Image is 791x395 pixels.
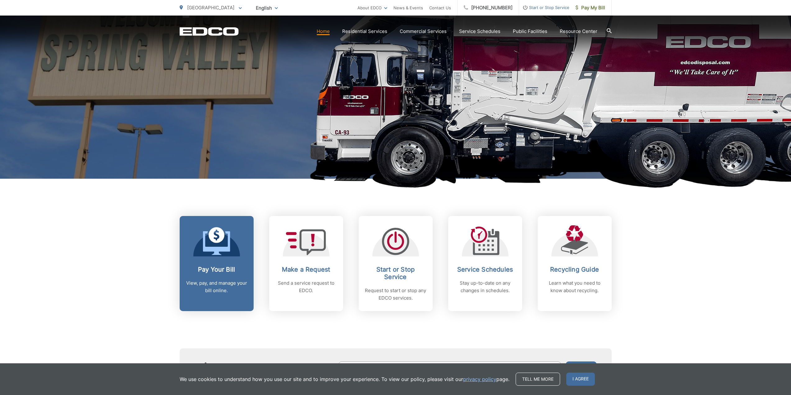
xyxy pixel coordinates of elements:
p: We use cookies to understand how you use our site and to improve your experience. To view our pol... [180,375,509,383]
span: I agree [566,373,595,386]
a: Pay Your Bill View, pay, and manage your bill online. [180,216,254,311]
p: Learn what you need to know about recycling. [544,279,605,294]
p: View, pay, and manage your bill online. [186,279,247,294]
h2: Start or Stop Service [365,266,426,281]
h2: Make a Request [275,266,337,273]
a: Commercial Services [400,28,447,35]
p: Send a service request to EDCO. [275,279,337,294]
a: Service Schedules Stay up-to-date on any changes in schedules. [448,216,522,311]
a: Recycling Guide Learn what you need to know about recycling. [538,216,612,311]
a: Residential Services [342,28,387,35]
h4: Subscribe to EDCO service alerts, upcoming events & environmental news: [219,362,333,375]
h2: Service Schedules [454,266,516,273]
a: Home [317,28,330,35]
p: Stay up-to-date on any changes in schedules. [454,279,516,294]
button: Submit [566,361,597,376]
a: EDCD logo. Return to the homepage. [180,27,239,36]
h2: Pay Your Bill [186,266,247,273]
a: News & Events [393,4,423,11]
a: Tell me more [516,373,560,386]
span: Pay My Bill [576,4,605,11]
a: Public Facilities [513,28,547,35]
a: About EDCO [357,4,387,11]
a: Make a Request Send a service request to EDCO. [269,216,343,311]
a: Contact Us [429,4,451,11]
a: Resource Center [560,28,597,35]
a: Service Schedules [459,28,500,35]
p: Request to start or stop any EDCO services. [365,287,426,302]
a: privacy policy [463,375,496,383]
span: [GEOGRAPHIC_DATA] [187,5,234,11]
input: Enter your email address... [338,361,561,376]
span: English [251,2,283,13]
h2: Recycling Guide [544,266,605,273]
